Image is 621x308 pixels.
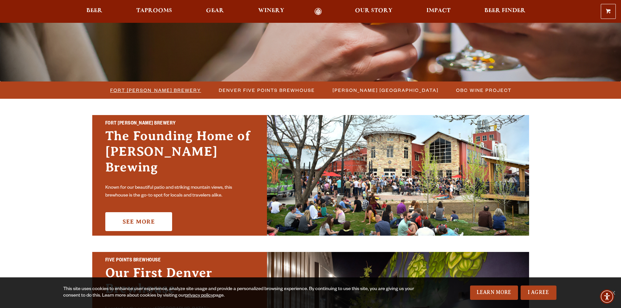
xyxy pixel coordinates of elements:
a: OBC Wine Project [452,85,515,95]
a: Taprooms [132,8,176,15]
a: Beer Finder [480,8,530,15]
span: Winery [258,8,284,13]
div: This site uses cookies to enhance user experience, analyze site usage and provide a personalized ... [63,286,416,299]
h2: Five Points Brewhouse [105,257,254,265]
a: privacy policy [185,293,213,299]
span: Our Story [355,8,392,13]
a: Winery [254,8,288,15]
a: Gear [202,8,228,15]
img: Fort Collins Brewery & Taproom' [267,115,529,236]
h3: The Founding Home of [PERSON_NAME] Brewing [105,128,254,182]
p: Known for our beautiful patio and striking mountain views, this brewhouse is the go-to spot for l... [105,184,254,200]
a: Denver Five Points Brewhouse [215,85,318,95]
a: See More [105,212,172,231]
a: Learn More [470,286,518,300]
span: Beer Finder [484,8,525,13]
a: Our Story [351,8,397,15]
a: [PERSON_NAME] [GEOGRAPHIC_DATA] [329,85,442,95]
div: Accessibility Menu [600,289,614,304]
span: Beer [86,8,102,13]
span: Denver Five Points Brewhouse [219,85,315,95]
a: I Agree [521,286,556,300]
a: Odell Home [306,8,331,15]
span: Gear [206,8,224,13]
a: Beer [82,8,107,15]
a: Fort [PERSON_NAME] Brewery [106,85,204,95]
span: OBC Wine Project [456,85,511,95]
span: Impact [426,8,451,13]
h2: Fort [PERSON_NAME] Brewery [105,120,254,128]
span: [PERSON_NAME] [GEOGRAPHIC_DATA] [333,85,438,95]
span: Taprooms [136,8,172,13]
h3: Our First Denver Brewhouse [105,265,254,303]
span: Fort [PERSON_NAME] Brewery [110,85,201,95]
a: Impact [422,8,455,15]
